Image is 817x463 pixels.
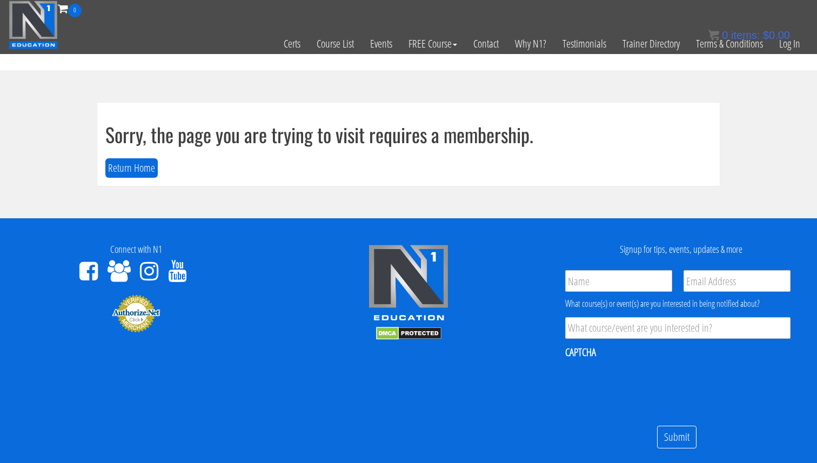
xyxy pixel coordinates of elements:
[9,1,58,49] img: n1-education
[763,29,790,41] bdi: 0.00
[565,270,672,292] input: Name
[105,158,158,178] button: Return Home
[58,1,82,16] a: 0
[400,17,465,70] a: FREE Course
[771,17,808,70] a: Log In
[68,4,82,17] span: 0
[565,317,791,339] input: What course/event are you interested in?
[722,29,728,41] span: 0
[565,297,791,310] div: What course(s) or event(s) are you interested in being notified about?
[708,30,719,41] img: icon11.png
[309,17,362,70] a: Course List
[105,124,712,145] h1: Sorry, the page you are trying to visit requires a membership.
[112,294,160,333] img: Authorize.Net Merchant - Click to Verify
[276,17,309,70] a: Certs
[507,17,554,70] a: Why N1?
[657,426,697,449] input: Submit
[763,29,769,41] span: $
[465,17,507,70] a: Contact
[731,29,760,41] span: items:
[553,244,809,255] h4: Signup for tips, events, updates & more
[614,17,688,70] a: Trainer Directory
[376,327,441,340] img: DMCA.com Protection Status
[368,244,449,324] img: n1-edu-logo
[565,366,729,408] iframe: reCAPTCHA
[684,270,791,292] input: Email Address
[708,29,790,41] a: 0 items: $0.00
[554,17,614,70] a: Testimonials
[8,244,264,255] h4: Connect with N1
[565,345,596,359] label: CAPTCHA
[688,17,771,70] a: Terms & Conditions
[362,17,400,70] a: Events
